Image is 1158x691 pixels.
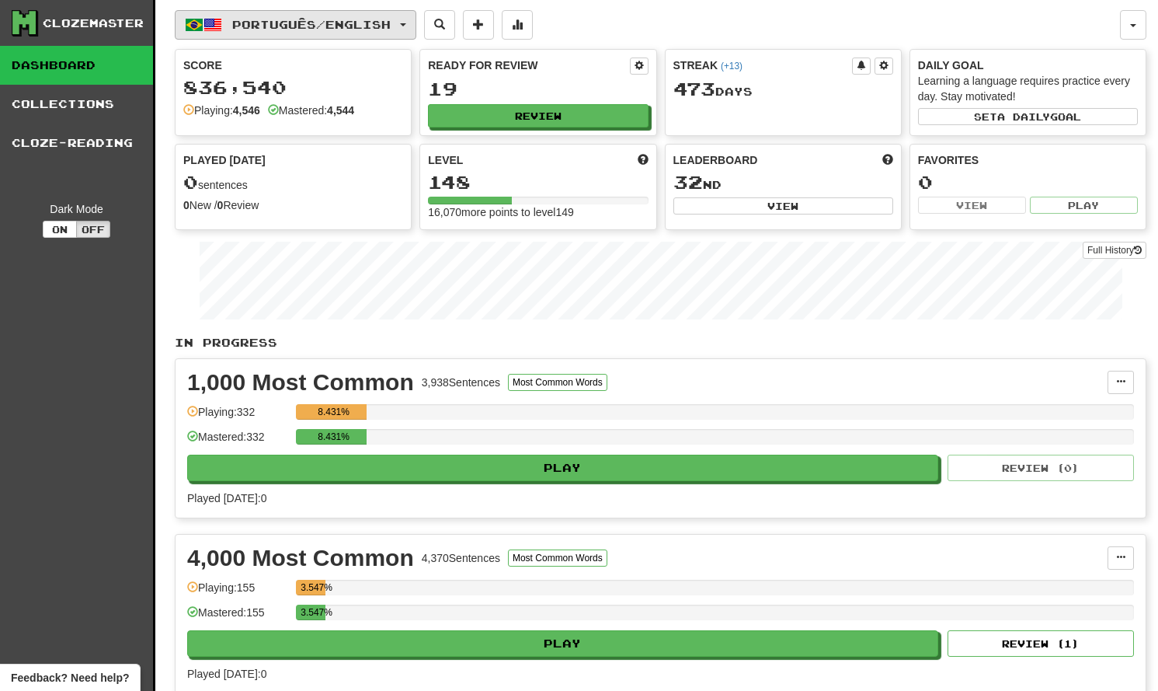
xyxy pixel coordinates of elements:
[183,171,198,193] span: 0
[12,201,141,217] div: Dark Mode
[217,199,224,211] strong: 0
[428,58,629,73] div: Ready for Review
[183,152,266,168] span: Played [DATE]
[918,73,1138,104] div: Learning a language requires practice every day. Stay motivated!
[301,404,367,420] div: 8.431%
[502,10,533,40] button: More stats
[997,111,1050,122] span: a daily
[183,173,403,193] div: sentences
[233,104,260,117] strong: 4,546
[301,429,367,445] div: 8.431%
[232,18,391,31] span: Português / English
[301,605,325,620] div: 3.547%
[327,104,354,117] strong: 4,544
[187,546,414,570] div: 4,000 Most Common
[301,580,325,595] div: 3.547%
[187,455,938,481] button: Play
[175,10,416,40] button: Português/English
[673,152,758,168] span: Leaderboard
[43,221,77,238] button: On
[175,335,1146,351] p: In Progress
[508,374,607,391] button: Most Common Words
[11,670,129,686] span: Open feedback widget
[187,371,414,394] div: 1,000 Most Common
[463,10,494,40] button: Add sentence to collection
[428,152,463,168] span: Level
[268,103,354,118] div: Mastered:
[183,199,190,211] strong: 0
[673,79,893,99] div: Day s
[673,173,893,193] div: nd
[187,668,266,680] span: Played [DATE]: 0
[673,78,715,99] span: 473
[918,58,1138,73] div: Daily Goal
[948,455,1134,481] button: Review (0)
[673,197,893,215] button: View
[183,58,403,73] div: Score
[1030,197,1138,214] button: Play
[183,103,260,118] div: Playing:
[428,204,648,220] div: 16,070 more points to level 149
[882,152,893,168] span: This week in points, UTC
[508,550,607,567] button: Most Common Words
[638,152,649,168] span: Score more points to level up
[673,58,852,73] div: Streak
[948,630,1134,657] button: Review (1)
[673,171,703,193] span: 32
[76,221,110,238] button: Off
[721,61,742,72] a: (+13)
[428,79,648,99] div: 19
[422,550,500,566] div: 4,370 Sentences
[183,197,403,213] div: New / Review
[183,78,403,97] div: 836,540
[918,152,1138,168] div: Favorites
[187,605,288,630] div: Mastered: 155
[187,429,288,455] div: Mastered: 332
[428,173,648,192] div: 148
[422,375,500,390] div: 3,938 Sentences
[918,108,1138,125] button: Seta dailygoal
[918,197,1026,214] button: View
[187,404,288,430] div: Playing: 332
[187,580,288,605] div: Playing: 155
[918,173,1138,192] div: 0
[428,104,648,127] button: Review
[424,10,455,40] button: Search sentences
[1083,242,1146,259] a: Full History
[187,492,266,504] span: Played [DATE]: 0
[187,630,938,657] button: Play
[43,16,144,31] div: Clozemaster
